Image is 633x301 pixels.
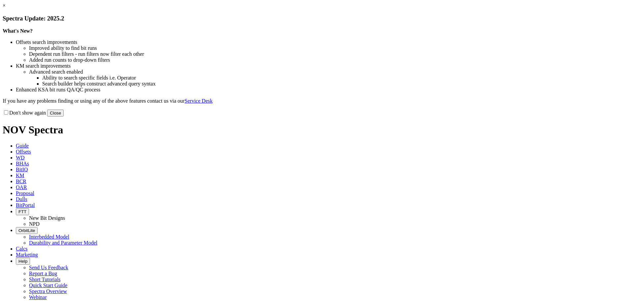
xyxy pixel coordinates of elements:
[16,196,27,202] span: Dulls
[29,271,57,276] a: Report a Bug
[16,190,34,196] span: Proposal
[16,173,24,178] span: KM
[29,265,68,270] a: Send Us Feedback
[16,179,26,184] span: BCR
[4,110,8,115] input: Don't show again
[29,221,40,227] a: NPD
[3,3,6,8] a: ×
[16,149,31,154] span: Offsets
[16,143,29,149] span: Guide
[16,252,38,257] span: Marketing
[47,110,64,117] button: Close
[29,57,630,63] li: Added run counts to drop-down filters
[29,294,47,300] a: Webinar
[3,124,630,136] h1: NOV Spectra
[16,184,27,190] span: OAR
[3,98,630,104] p: If you have any problems finding or using any of the above features contact us via our
[16,63,630,69] li: KM search improvements
[29,288,67,294] a: Spectra Overview
[18,259,27,264] span: Help
[185,98,213,104] a: Service Desk
[29,215,65,221] a: New Bit Designs
[16,161,29,166] span: BHAs
[29,234,69,240] a: Interbedded Model
[16,202,35,208] span: BitPortal
[29,45,630,51] li: Improved ability to find bit runs
[29,51,630,57] li: Dependent run filters - run filters now filter each other
[3,15,630,22] h3: Spectra Update: 2025.2
[29,283,67,288] a: Quick Start Guide
[3,110,46,116] label: Don't show again
[18,209,26,214] span: FTT
[29,240,98,246] a: Durability and Parameter Model
[16,167,28,172] span: BitIQ
[29,277,61,282] a: Short Tutorials
[42,75,630,81] li: Ability to search specific fields i.e. Operator
[3,28,33,34] strong: What's New?
[16,87,630,93] li: Enhanced KSA bit runs QA/QC process
[16,246,28,251] span: Calcs
[29,69,630,75] li: Advanced search enabled
[18,228,35,233] span: OrbitLite
[42,81,630,87] li: Search builder helps construct advanced query syntax
[16,155,25,160] span: WD
[16,39,630,45] li: Offsets search improvements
